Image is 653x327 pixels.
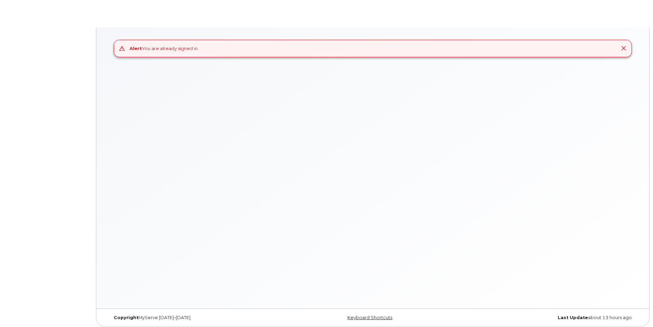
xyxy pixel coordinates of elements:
[130,46,142,51] strong: Alert
[114,315,138,320] strong: Copyright
[461,315,637,320] div: about 13 hours ago
[347,315,392,320] a: Keyboard Shortcuts
[130,45,199,52] div: You are already signed in.
[558,315,588,320] strong: Last Update
[109,315,285,320] div: MyServe [DATE]–[DATE]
